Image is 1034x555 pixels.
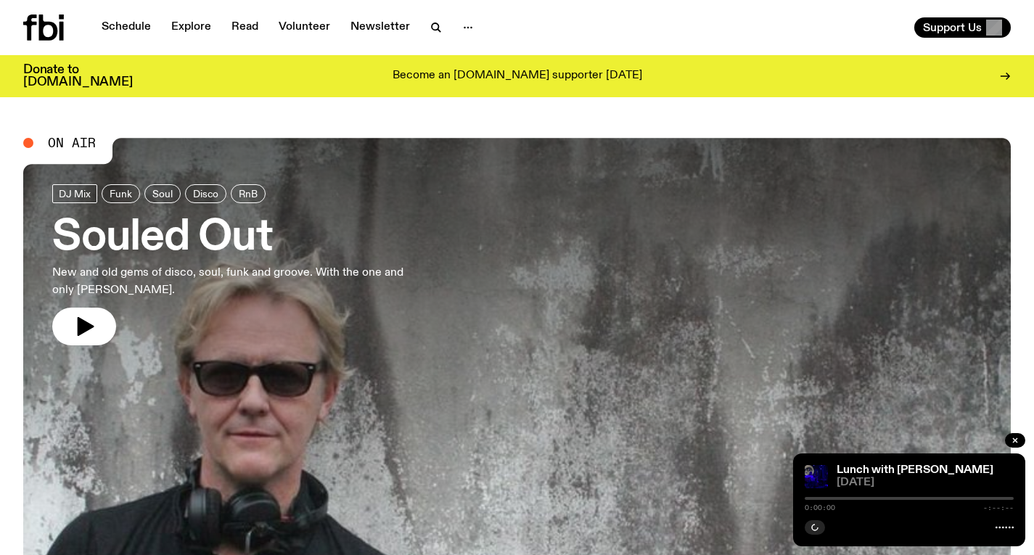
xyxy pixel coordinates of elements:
[231,184,266,203] a: RnB
[52,264,424,299] p: New and old gems of disco, soul, funk and groove. With the one and only [PERSON_NAME].
[837,464,993,476] a: Lunch with [PERSON_NAME]
[163,17,220,38] a: Explore
[223,17,267,38] a: Read
[144,184,181,203] a: Soul
[983,504,1014,511] span: -:--:--
[837,477,1014,488] span: [DATE]
[805,504,835,511] span: 0:00:00
[52,184,97,203] a: DJ Mix
[59,188,91,199] span: DJ Mix
[48,136,96,149] span: On Air
[23,64,133,89] h3: Donate to [DOMAIN_NAME]
[152,188,173,199] span: Soul
[110,188,132,199] span: Funk
[923,21,982,34] span: Support Us
[185,184,226,203] a: Disco
[102,184,140,203] a: Funk
[914,17,1011,38] button: Support Us
[270,17,339,38] a: Volunteer
[393,70,642,83] p: Become an [DOMAIN_NAME] supporter [DATE]
[52,218,424,258] h3: Souled Out
[342,17,419,38] a: Newsletter
[193,188,218,199] span: Disco
[52,184,424,345] a: Souled OutNew and old gems of disco, soul, funk and groove. With the one and only [PERSON_NAME].
[93,17,160,38] a: Schedule
[239,188,258,199] span: RnB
